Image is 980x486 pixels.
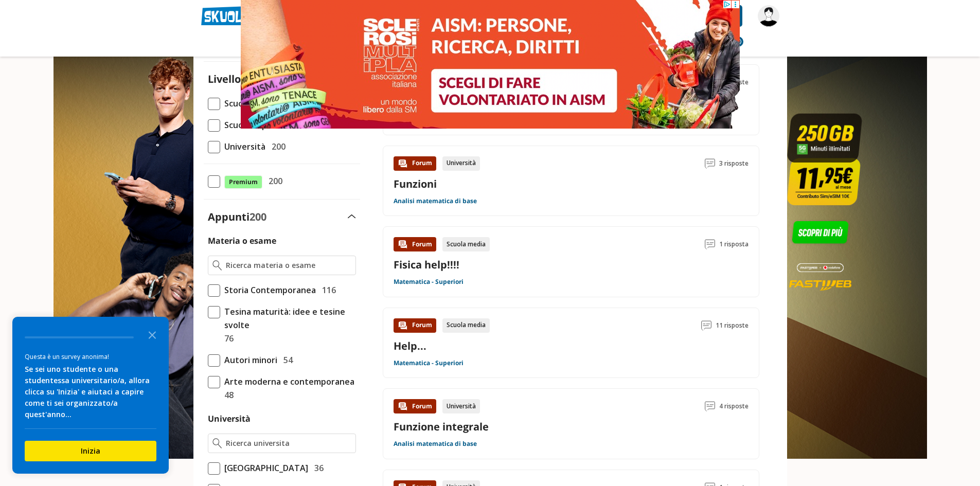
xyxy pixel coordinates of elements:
span: 200 [264,174,282,188]
img: Ricerca universita [212,438,222,448]
a: Analisi matematica di base [394,197,477,205]
div: Forum [394,156,436,171]
span: Autori minori [220,353,277,367]
div: Forum [394,237,436,251]
img: terryviola [758,5,779,27]
img: Ricerca materia o esame [212,260,222,271]
img: Commenti lettura [705,239,715,249]
button: Inizia [25,441,156,461]
input: Ricerca universita [226,438,351,448]
a: Funzioni [394,177,437,191]
span: Scuola Media [220,97,276,110]
a: Analisi matematica di base [394,440,477,448]
span: Arte moderna e contemporanea [220,375,354,388]
div: Forum [394,318,436,333]
img: Commenti lettura [705,158,715,169]
div: Se sei uno studente o una studentessa universitario/a, allora clicca su 'Inizia' e aiutaci a capi... [25,364,156,420]
span: 76 [220,332,234,345]
div: Scuola media [442,318,490,333]
span: Storia Contemporanea [220,283,316,297]
span: 54 [279,353,293,367]
a: Funzione integrale [394,420,489,434]
img: Forum contenuto [398,239,408,249]
span: 36 [310,461,324,475]
span: 3 risposte [719,156,749,171]
span: 200 [250,210,266,224]
img: Apri e chiudi sezione [348,214,356,219]
span: 116 [318,283,336,297]
span: 48 [220,388,234,402]
div: Scuola media [442,237,490,251]
div: Università [442,399,480,413]
div: Università [442,156,480,171]
label: Appunti [208,210,266,224]
img: Forum contenuto [398,158,408,169]
span: Scuola Superiore [220,118,292,132]
div: Survey [12,317,169,474]
span: Tesina maturità: idee e tesine svolte [220,305,356,332]
label: Livello [208,72,241,86]
span: 11 risposte [716,318,749,333]
img: Forum contenuto [398,401,408,411]
label: Università [208,413,251,424]
span: 4 risposte [719,399,749,413]
a: Help... [394,339,426,353]
img: Commenti lettura [701,320,711,331]
span: Università [220,140,265,153]
input: Ricerca materia o esame [226,260,351,271]
div: Forum [394,399,436,413]
div: Questa è un survey anonima! [25,352,156,362]
span: 1 risposta [719,237,749,251]
a: Matematica - Superiori [394,278,464,286]
img: Forum contenuto [398,320,408,331]
span: Premium [224,175,262,189]
img: Commenti lettura [705,401,715,411]
a: Matematica - Superiori [394,359,464,367]
button: Close the survey [142,324,163,345]
a: Fisica help!!!! [394,258,459,272]
label: Materia o esame [208,235,276,246]
span: 200 [268,140,286,153]
span: [GEOGRAPHIC_DATA] [220,461,308,475]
